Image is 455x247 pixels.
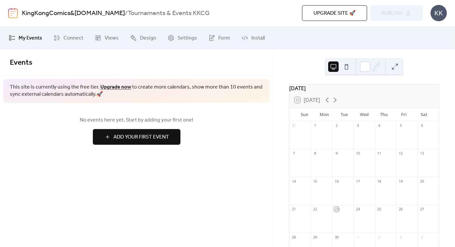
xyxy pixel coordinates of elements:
div: Fri [394,108,414,121]
div: 1 [313,123,318,128]
div: 21 [291,207,296,212]
span: Connect [63,34,83,42]
a: Design [125,29,161,47]
div: 24 [355,207,360,212]
div: Sat [414,108,434,121]
div: 18 [377,179,382,184]
a: Install [237,29,270,47]
div: 13 [420,151,425,156]
div: 23 [334,207,339,212]
div: 9 [334,151,339,156]
div: 5 [398,123,403,128]
img: logo [8,8,18,18]
button: Add Your First Event [93,129,180,145]
div: 10 [355,151,360,156]
a: Add Your First Event [10,129,263,145]
div: 25 [377,207,382,212]
div: 7 [291,151,296,156]
button: Upgrade site 🚀 [302,5,367,21]
div: [DATE] [289,84,439,92]
div: 28 [291,235,296,239]
span: Design [140,34,156,42]
div: 31 [291,123,296,128]
div: 14 [291,179,296,184]
div: 17 [355,179,360,184]
span: Upgrade site 🚀 [313,9,356,17]
div: 26 [398,207,403,212]
a: Connect [49,29,88,47]
div: 27 [420,207,425,212]
div: 4 [377,123,382,128]
span: Add Your First Event [113,133,169,141]
a: My Events [4,29,47,47]
a: Settings [163,29,202,47]
div: Thu [374,108,394,121]
span: No events here yet. Start by adding your first one! [10,116,263,124]
div: 2 [377,235,382,239]
div: 19 [398,179,403,184]
div: Tue [334,108,354,121]
div: 3 [355,123,360,128]
div: 1 [355,235,360,239]
div: 3 [398,235,403,239]
div: 11 [377,151,382,156]
div: 15 [313,179,318,184]
a: Views [90,29,124,47]
div: 30 [334,235,339,239]
span: Install [251,34,265,42]
div: 16 [334,179,339,184]
div: 2 [334,123,339,128]
a: Form [204,29,235,47]
span: Form [218,34,230,42]
span: Views [105,34,119,42]
span: My Events [19,34,42,42]
a: KingKongComics&[DOMAIN_NAME] [22,7,125,20]
div: 22 [313,207,318,212]
span: Settings [177,34,197,42]
b: Tournaments & Events KKCG [128,7,210,20]
div: 12 [398,151,403,156]
div: Sun [295,108,314,121]
span: This site is currently using the free tier. to create more calendars, show more than 10 events an... [10,84,263,98]
div: Wed [354,108,374,121]
div: 6 [420,123,425,128]
div: 29 [313,235,318,239]
div: 8 [313,151,318,156]
div: KK [430,5,447,21]
b: / [125,7,128,20]
span: Events [10,56,32,70]
div: 20 [420,179,425,184]
a: Upgrade now [100,82,131,92]
div: Mon [314,108,334,121]
div: 4 [420,235,425,239]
